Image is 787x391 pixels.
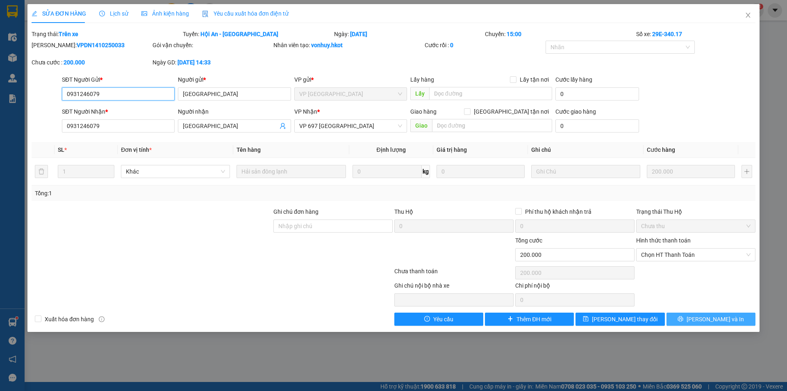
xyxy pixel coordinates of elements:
[583,316,589,322] span: save
[32,10,86,17] span: SỬA ĐƠN HÀNG
[126,165,225,178] span: Khác
[377,146,406,153] span: Định lượng
[522,207,595,216] span: Phí thu hộ khách nhận trả
[410,76,434,83] span: Lấy hàng
[299,120,402,132] span: VP 697 Điện Biên Phủ
[8,7,64,33] strong: CHUYỂN PHÁT NHANH HK BUSLINES
[200,31,278,37] b: Hội An - [GEOGRAPHIC_DATA]
[237,165,346,178] input: VD: Bàn, Ghế
[432,119,552,132] input: Dọc đường
[32,11,37,16] span: edit
[516,315,551,324] span: Thêm ĐH mới
[294,75,407,84] div: VP gửi
[31,30,182,39] div: Trạng thái:
[647,146,675,153] span: Cước hàng
[410,108,437,115] span: Giao hàng
[636,207,755,216] div: Trạng thái Thu Hộ
[77,42,125,48] b: VPDN1410250033
[299,88,402,100] span: VP Đà Nẵng
[636,237,691,244] label: Hình thức thanh toán
[35,165,48,178] button: delete
[178,107,291,116] div: Người nhận
[280,123,286,129] span: user-add
[121,146,152,153] span: Đơn vị tính
[7,48,68,61] span: ↔ [GEOGRAPHIC_DATA]
[294,108,317,115] span: VP Nhận
[410,119,432,132] span: Giao
[182,30,333,39] div: Tuyến:
[35,189,304,198] div: Tổng: 1
[555,87,639,101] input: Cước lấy hàng
[32,41,151,50] div: [PERSON_NAME]:
[273,220,393,233] input: Ghi chú đơn hàng
[437,165,525,178] input: 0
[437,146,467,153] span: Giá trị hàng
[152,41,272,50] div: Gói vận chuyển:
[742,165,752,178] button: plus
[433,315,453,324] span: Yêu cầu
[62,107,175,116] div: SĐT Người Nhận
[485,313,574,326] button: plusThêm ĐH mới
[58,146,64,153] span: SL
[555,108,596,115] label: Cước giao hàng
[425,41,544,50] div: Cước rồi :
[507,316,513,322] span: plus
[528,142,644,158] th: Ghi chú
[178,75,291,84] div: Người gửi
[64,59,85,66] b: 200.000
[678,316,683,322] span: printer
[507,31,521,37] b: 15:00
[350,31,367,37] b: [DATE]
[641,220,751,232] span: Chưa thu
[737,4,760,27] button: Close
[99,316,105,322] span: info-circle
[515,237,542,244] span: Tổng cước
[647,165,735,178] input: 0
[450,42,453,48] b: 0
[311,42,343,48] b: vonhuy.hkot
[62,75,175,84] div: SĐT Người Gửi
[410,87,429,100] span: Lấy
[745,12,751,18] span: close
[516,75,552,84] span: Lấy tận nơi
[41,315,97,324] span: Xuất hóa đơn hàng
[515,281,635,293] div: Chi phí nội bộ
[471,107,552,116] span: [GEOGRAPHIC_DATA] tận nơi
[177,59,211,66] b: [DATE] 14:33
[99,10,128,17] span: Lịch sử
[484,30,635,39] div: Chuyến:
[635,30,756,39] div: Số xe:
[141,10,189,17] span: Ảnh kiện hàng
[4,35,68,61] span: SAPA, LÀO CAI ↔ [GEOGRAPHIC_DATA]
[202,10,289,17] span: Yêu cầu xuất hóa đơn điện tử
[555,119,639,133] input: Cước giao hàng
[32,58,151,67] div: Chưa cước :
[429,87,552,100] input: Dọc đường
[394,208,413,215] span: Thu Hộ
[531,165,640,178] input: Ghi Chú
[555,76,592,83] label: Cước lấy hàng
[394,281,514,293] div: Ghi chú nội bộ nhà xe
[424,316,430,322] span: exclamation-circle
[4,41,68,61] span: ↔ [GEOGRAPHIC_DATA]
[141,11,147,16] span: picture
[652,31,682,37] b: 29E-340.17
[273,208,318,215] label: Ghi chú đơn hàng
[152,58,272,67] div: Ngày GD:
[99,11,105,16] span: clock-circle
[59,31,78,37] b: Trên xe
[273,41,423,50] div: Nhân viên tạo:
[592,315,657,324] span: [PERSON_NAME] thay đổi
[666,313,755,326] button: printer[PERSON_NAME] và In
[394,313,483,326] button: exclamation-circleYêu cầu
[333,30,484,39] div: Ngày:
[202,11,209,17] img: icon
[237,146,261,153] span: Tên hàng
[575,313,664,326] button: save[PERSON_NAME] thay đổi
[69,59,128,68] span: VPDN1410250031
[641,249,751,261] span: Chọn HT Thanh Toán
[393,267,514,281] div: Chưa thanh toán
[422,165,430,178] span: kg
[687,315,744,324] span: [PERSON_NAME] và In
